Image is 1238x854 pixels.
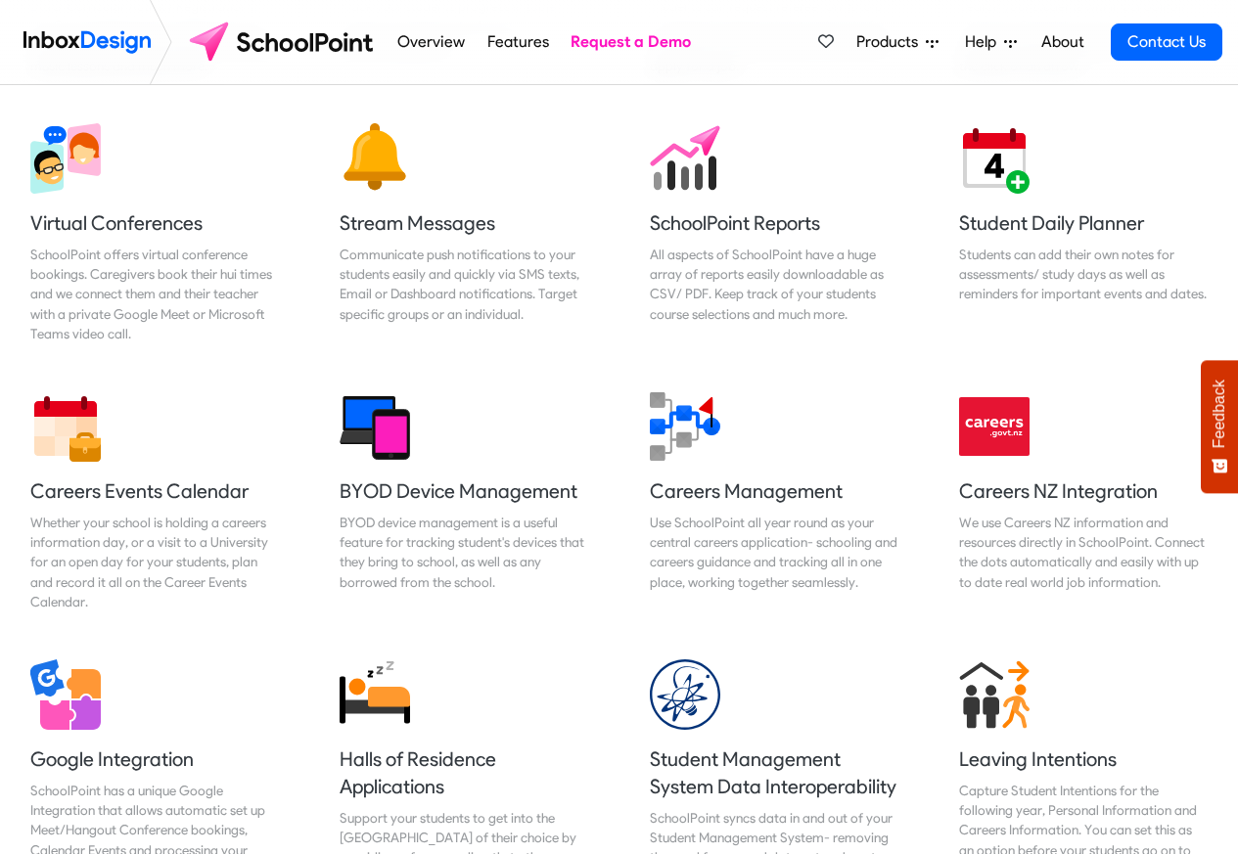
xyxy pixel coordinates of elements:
[957,22,1025,62] a: Help
[30,245,279,344] div: SchoolPoint offers virtual conference bookings. Caregivers book their hui times and we connect th...
[1211,380,1228,448] span: Feedback
[15,108,295,360] a: Virtual Conferences SchoolPoint offers virtual conference bookings. Caregivers book their hui tim...
[392,22,471,62] a: Overview
[1201,360,1238,493] button: Feedback - Show survey
[959,477,1208,505] h5: Careers NZ Integration
[340,513,588,593] div: BYOD device management is a useful feature for tracking student's devices that they bring to scho...
[650,123,720,194] img: 2022_01_17_icon_sp_reports.svg
[959,391,1030,462] img: 2022_01_13_icon_careersnz.svg
[650,513,898,593] div: Use SchoolPoint all year round as your central careers application- schooling and careers guidanc...
[30,745,279,773] h5: Google Integration
[340,209,588,237] h5: Stream Messages
[965,30,1004,54] span: Help
[650,477,898,505] h5: Careers Management
[30,209,279,237] h5: Virtual Conferences
[340,659,410,730] img: 2022_01_13_icon_accomodation.svg
[959,245,1208,304] div: Students can add their own notes for assessments/ study days as well as reminders for important e...
[1035,22,1089,62] a: About
[30,659,101,730] img: 2022_01_13_icon_google_integration.svg
[856,30,926,54] span: Products
[650,745,898,800] h5: Student Management System Data Interoperability
[650,209,898,237] h5: SchoolPoint Reports
[30,123,101,194] img: 2022_03_30_icon_virtual_conferences.svg
[340,391,410,462] img: 2022_01_17_icon_byod_management.svg
[481,22,554,62] a: Features
[959,745,1208,773] h5: Leaving Intentions
[180,19,387,66] img: schoolpoint logo
[634,376,914,628] a: Careers Management Use SchoolPoint all year round as your central careers application- schooling ...
[650,245,898,325] div: All aspects of SchoolPoint have a huge array of reports easily downloadable as CSV/ PDF. Keep tra...
[30,513,279,612] div: Whether your school is holding a careers information day, or a visit to a University for an open ...
[30,391,101,462] img: 2022_01_17_icon_career_event_calendar.svg
[15,376,295,628] a: Careers Events Calendar Whether your school is holding a careers information day, or a visit to a...
[959,123,1030,194] img: 2022_01_17_icon_daily_planner.svg
[634,108,914,360] a: SchoolPoint Reports All aspects of SchoolPoint have a huge array of reports easily downloadable a...
[959,513,1208,593] div: We use Careers NZ information and resources directly in SchoolPoint. Connect the dots automatical...
[566,22,697,62] a: Request a Demo
[30,477,279,505] h5: Careers Events Calendar
[340,245,588,325] div: Communicate push notifications to your students easily and quickly via SMS texts, Email or Dashbo...
[324,376,604,628] a: BYOD Device Management BYOD device management is a useful feature for tracking student's devices ...
[650,391,720,462] img: 2022_01_13_icon_career_management.svg
[324,108,604,360] a: Stream Messages Communicate push notifications to your students easily and quickly via SMS texts,...
[943,376,1223,628] a: Careers NZ Integration We use Careers NZ information and resources directly in SchoolPoint. Conne...
[848,22,946,62] a: Products
[340,123,410,194] img: 2022_01_17_icon_messages.svg
[650,659,720,730] img: 2022_01_13_icon_kamar_integration.svg
[340,477,588,505] h5: BYOD Device Management
[340,745,588,800] h5: Halls of Residence Applications
[959,659,1030,730] img: 2022_01_13_icon_leaving_intention.svg
[959,209,1208,237] h5: Student Daily Planner
[1111,23,1222,61] a: Contact Us
[943,108,1223,360] a: Student Daily Planner Students can add their own notes for assessments/ study days as well as rem...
